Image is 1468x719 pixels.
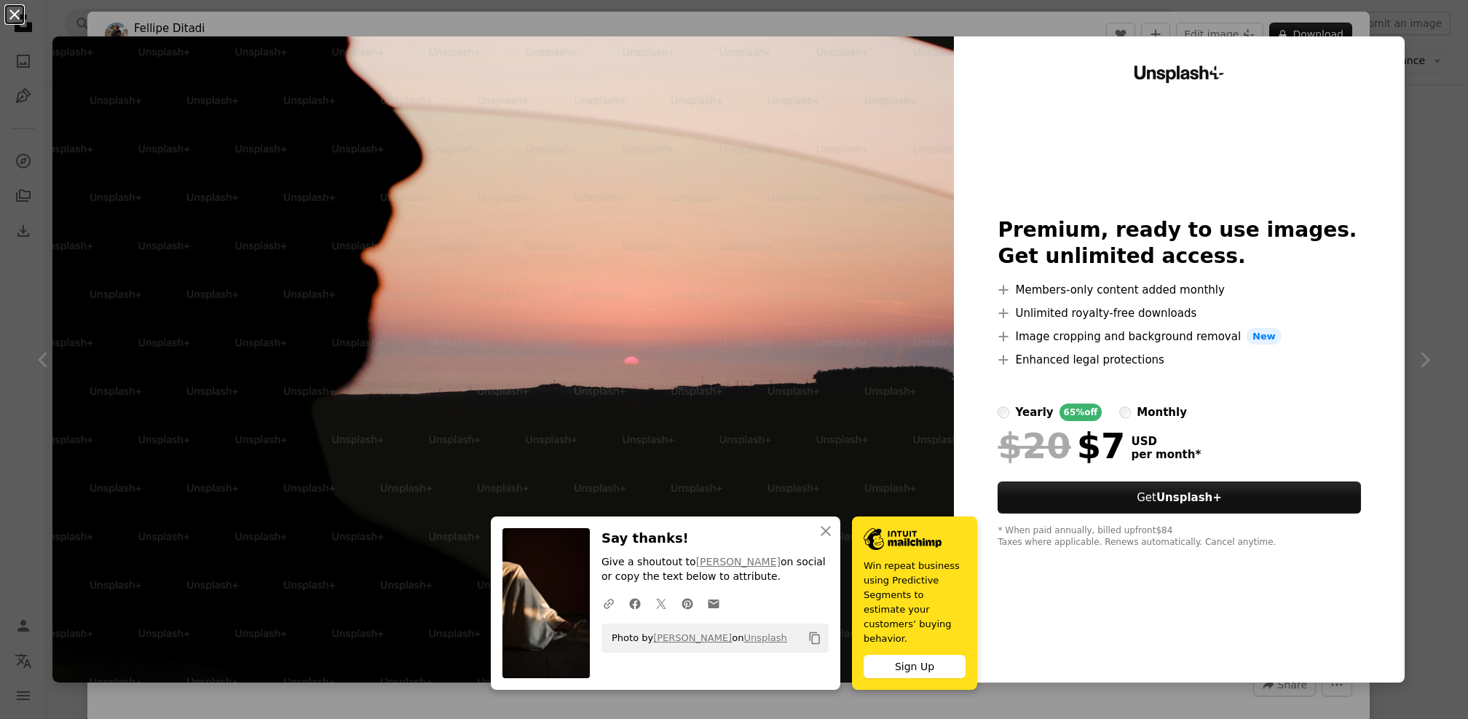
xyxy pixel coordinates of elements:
[601,528,829,549] h3: Say thanks!
[998,427,1070,465] span: $20
[998,328,1360,345] li: Image cropping and background removal
[1131,448,1201,461] span: per month *
[1247,328,1282,345] span: New
[743,632,786,643] a: Unsplash
[648,589,674,618] a: Share on Twitter
[1059,404,1102,421] div: 65% off
[622,589,648,618] a: Share on Facebook
[998,427,1125,465] div: $7
[998,217,1360,270] h2: Premium, ready to use images. Get unlimited access.
[864,528,942,550] img: file-1690386555781-336d1949dad1image
[701,589,727,618] a: Share over email
[998,406,1009,418] input: yearly65%off
[998,482,1360,514] button: GetUnsplash+
[1119,406,1131,418] input: monthly
[998,281,1360,299] li: Members-only content added monthly
[998,305,1360,322] li: Unlimited royalty-free downloads
[998,525,1360,549] div: * When paid annually, billed upfront $84 Taxes where applicable. Renews automatically. Cancel any...
[1156,491,1222,504] strong: Unsplash+
[998,351,1360,369] li: Enhanced legal protections
[1015,404,1053,421] div: yearly
[864,655,966,678] div: Sign Up
[852,516,977,690] a: Win repeat business using Predictive Segments to estimate your customers’ buying behavior.Sign Up
[802,626,827,651] button: Copy to clipboard
[604,626,787,650] span: Photo by on
[1131,435,1201,448] span: USD
[1137,404,1187,421] div: monthly
[601,555,829,584] p: Give a shoutout to on social or copy the text below to attribute.
[696,556,781,567] a: [PERSON_NAME]
[674,589,701,618] a: Share on Pinterest
[864,559,966,646] span: Win repeat business using Predictive Segments to estimate your customers’ buying behavior.
[653,632,732,643] a: [PERSON_NAME]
